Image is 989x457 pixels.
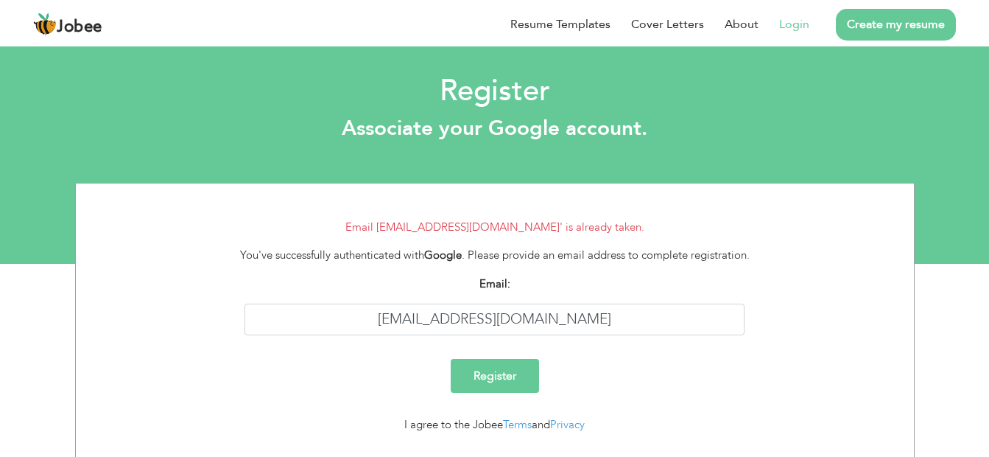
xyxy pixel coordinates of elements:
span: Jobee [57,19,102,35]
strong: Email: [479,276,510,291]
img: jobee.io [33,13,57,36]
strong: Google [424,248,462,262]
h2: Register [11,72,978,111]
input: Register [451,359,539,393]
a: Create my resume [836,9,956,41]
div: I agree to the Jobee and [222,416,767,433]
a: Login [779,15,809,33]
input: Enter your email address [244,304,745,335]
a: About [725,15,759,33]
a: Jobee [33,13,102,36]
a: Resume Templates [510,15,610,33]
a: Privacy [550,417,585,432]
h3: Associate your Google account. [11,116,978,142]
a: Cover Letters [631,15,704,33]
a: Terms [503,417,532,432]
li: Email [EMAIL_ADDRESS][DOMAIN_NAME]' is already taken. [87,219,903,236]
div: You've successfully authenticated with . Please provide an email address to complete registration. [222,247,767,264]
